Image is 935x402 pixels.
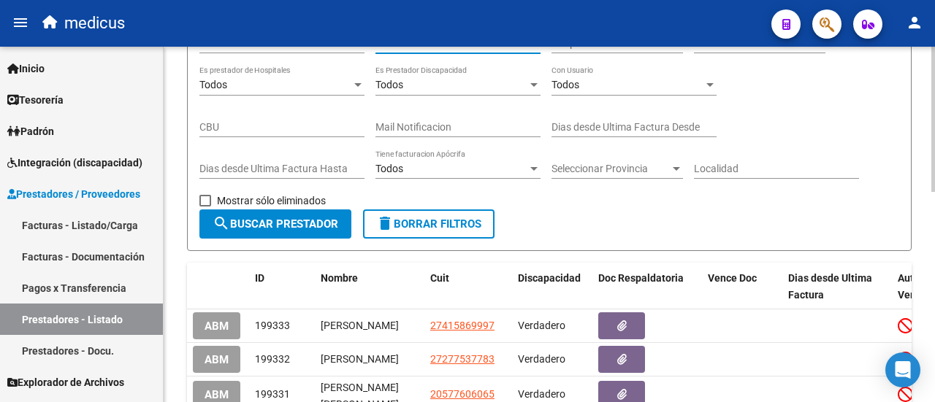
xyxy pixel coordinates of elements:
span: medicus [64,7,125,39]
span: Doc Respaldatoria [598,272,684,284]
span: Todos [375,79,403,90]
span: Vence Doc [708,272,757,284]
datatable-header-cell: ID [249,263,315,311]
span: Prestadores / Proveedores [7,186,140,202]
span: ABM [205,320,229,333]
span: Nombre [321,272,358,284]
span: 199332 [255,353,290,365]
div: Open Intercom Messenger [885,352,920,387]
span: Verdadero [518,353,565,365]
span: Verdadero [518,320,565,331]
button: ABM [193,346,240,373]
mat-icon: menu [12,14,29,31]
span: 27277537783 [430,353,495,365]
button: Borrar Filtros [363,209,495,239]
datatable-header-cell: Discapacidad [512,263,592,311]
span: ID [255,272,264,284]
span: Discapacidad [518,272,581,284]
div: [PERSON_NAME] [321,317,419,334]
span: ABM [205,353,229,366]
datatable-header-cell: Nombre [315,263,424,311]
button: Buscar Prestador [199,209,351,239]
span: Verdadero [518,388,565,400]
span: Mostrar sólo eliminados [217,192,326,209]
span: Todos [375,163,403,174]
span: Buscar Prestador [213,217,338,231]
span: Inicio [7,61,45,77]
span: Dias desde Ultima Factura [788,272,872,301]
mat-icon: delete [376,214,394,232]
span: 199333 [255,320,290,331]
span: Cuit [430,272,449,284]
span: Tesorería [7,92,64,108]
datatable-header-cell: Vence Doc [702,263,782,311]
span: Todos [552,79,579,90]
span: 27415869997 [430,320,495,331]
span: Borrar Filtros [376,217,481,231]
span: Padrón [7,123,54,139]
datatable-header-cell: Doc Respaldatoria [592,263,702,311]
span: Integración (discapacidad) [7,155,142,171]
mat-icon: search [213,214,230,232]
span: Explorador de Archivos [7,374,124,390]
mat-icon: person [906,14,923,31]
span: 20577606065 [430,388,495,400]
span: ABM [205,388,229,401]
datatable-header-cell: Cuit [424,263,512,311]
span: 199331 [255,388,290,400]
div: [PERSON_NAME] [321,351,419,368]
span: Seleccionar Provincia [552,163,670,175]
span: Todos [199,79,227,90]
datatable-header-cell: Dias desde Ultima Factura [782,263,892,311]
button: ABM [193,312,240,339]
